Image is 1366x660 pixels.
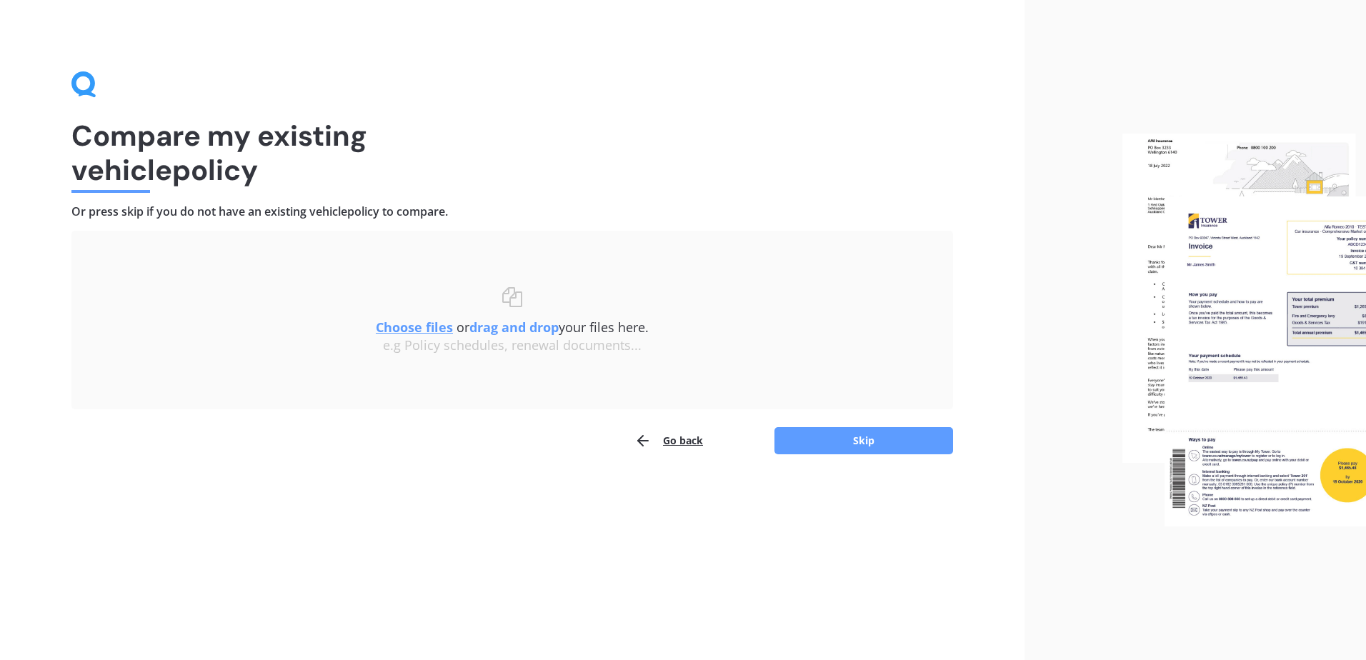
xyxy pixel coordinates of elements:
[376,319,649,336] span: or your files here.
[469,319,559,336] b: drag and drop
[634,426,703,455] button: Go back
[1122,134,1366,526] img: files.webp
[100,338,924,354] div: e.g Policy schedules, renewal documents...
[376,319,453,336] u: Choose files
[71,119,953,187] h1: Compare my existing vehicle policy
[71,204,953,219] h4: Or press skip if you do not have an existing vehicle policy to compare.
[774,427,953,454] button: Skip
